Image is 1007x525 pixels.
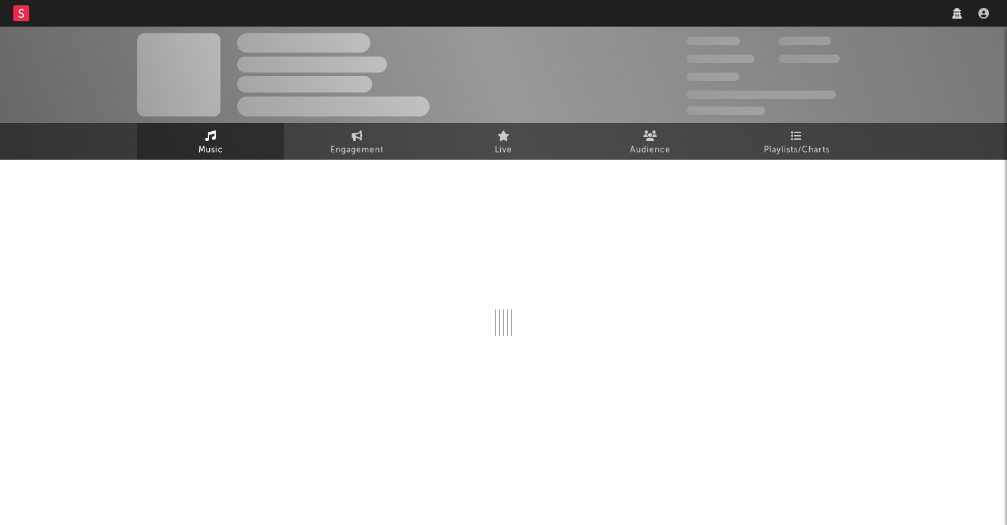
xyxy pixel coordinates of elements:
a: Playlists/Charts [723,123,870,160]
span: Engagement [330,142,384,158]
span: 50,000,000 Monthly Listeners [687,90,836,99]
span: Playlists/Charts [764,142,830,158]
a: Engagement [284,123,430,160]
span: 300,000 [687,37,740,45]
span: Audience [630,142,671,158]
span: 50,000,000 [687,55,755,63]
span: 1,000,000 [779,55,840,63]
span: 100,000 [687,73,739,81]
span: 100,000 [779,37,831,45]
a: Audience [577,123,723,160]
span: Music [198,142,223,158]
a: Music [137,123,284,160]
span: Live [495,142,512,158]
a: Live [430,123,577,160]
span: Jump Score: 85.0 [687,106,765,115]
